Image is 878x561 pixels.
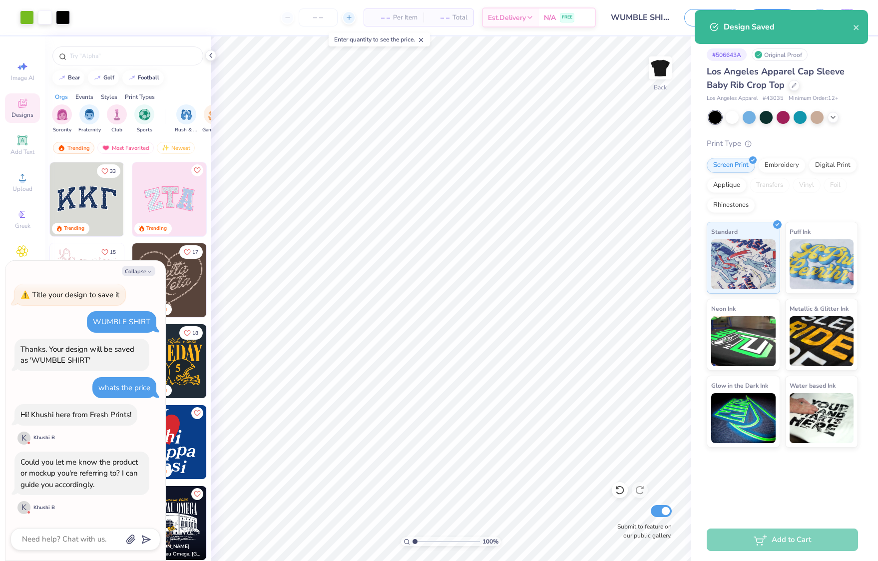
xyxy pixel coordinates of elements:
[181,109,192,120] img: Rush & Bid Image
[750,178,790,193] div: Transfers
[78,126,101,134] span: Fraternity
[93,317,150,327] div: WUMBLE SHIRT
[57,144,65,151] img: trending.gif
[11,74,34,82] span: Image AI
[123,243,197,317] img: d12a98c7-f0f7-4345-bf3a-b9f1b718b86e
[98,383,150,393] div: whats the price
[809,158,857,173] div: Digital Print
[206,486,280,560] img: ce1a5c7d-473b-49b2-a901-342ef3f841aa
[711,226,738,237] span: Standard
[20,410,131,420] div: Hi! Khushi here from Fresh Prints!
[790,303,849,314] span: Metallic & Glitter Ink
[299,8,338,26] input: – –
[50,243,124,317] img: 83dda5b0-2158-48ca-832c-f6b4ef4c4536
[103,75,114,80] div: golf
[137,126,152,134] span: Sports
[128,75,136,81] img: trend_line.gif
[10,148,34,156] span: Add Text
[544,12,556,23] span: N/A
[110,250,116,255] span: 15
[393,12,418,23] span: Per Item
[102,144,110,151] img: most_fav.gif
[12,185,32,193] span: Upload
[111,126,122,134] span: Club
[20,344,134,366] div: Thanks. Your design will be saved as 'WUMBLE SHIRT'
[125,92,155,101] div: Print Types
[329,32,430,46] div: Enter quantity to see the price.
[562,14,572,21] span: FREE
[763,94,784,103] span: # 43035
[192,331,198,336] span: 18
[139,109,150,120] img: Sports Image
[132,324,206,398] img: b8819b5f-dd70-42f8-b218-32dd770f7b03
[603,7,677,27] input: Untitled Design
[132,162,206,236] img: 9980f5e8-e6a1-4b4a-8839-2b0e9349023c
[650,58,670,78] img: Back
[179,245,203,259] button: Like
[707,48,747,61] div: # 506643A
[758,158,806,173] div: Embroidery
[488,12,526,23] span: Est. Delivery
[11,111,33,119] span: Designs
[56,109,68,120] img: Sorority Image
[110,169,116,174] span: 33
[78,104,101,134] button: filter button
[430,12,449,23] span: – –
[78,104,101,134] div: filter for Fraternity
[97,164,120,178] button: Like
[69,51,197,61] input: Try "Alpha"
[191,407,203,419] button: Like
[724,21,853,33] div: Design Saved
[68,75,80,80] div: bear
[122,70,164,85] button: football
[97,245,120,259] button: Like
[132,486,206,560] img: 642ee57d-cbfd-4e95-af9a-eb76752c2561
[58,75,66,81] img: trend_line.gif
[161,144,169,151] img: Newest.gif
[134,104,154,134] button: filter button
[202,104,225,134] div: filter for Game Day
[790,226,811,237] span: Puff Ink
[138,75,159,80] div: football
[711,239,776,289] img: Standard
[123,162,197,236] img: edfb13fc-0e43-44eb-bea2-bf7fc0dd67f9
[122,266,155,276] button: Collapse
[482,537,498,546] span: 100 %
[206,243,280,317] img: ead2b24a-117b-4488-9b34-c08fd5176a7b
[88,70,119,85] button: golf
[33,504,55,512] div: Khushi B
[55,92,68,101] div: Orgs
[206,162,280,236] img: 5ee11766-d822-42f5-ad4e-763472bf8dcf
[175,126,198,134] span: Rush & Bid
[179,326,203,340] button: Like
[148,551,202,558] span: Alpha Tau Omega, [GEOGRAPHIC_DATA]
[52,104,72,134] button: filter button
[5,259,40,275] span: Clipart & logos
[32,290,119,300] div: Title your design to save it
[208,109,220,120] img: Game Day Image
[175,104,198,134] button: filter button
[707,198,755,213] div: Rhinestones
[157,142,195,154] div: Newest
[101,92,117,101] div: Styles
[790,239,854,289] img: Puff Ink
[75,92,93,101] div: Events
[612,522,672,540] label: Submit to feature on our public gallery.
[52,70,84,85] button: bear
[192,250,198,255] span: 17
[53,142,94,154] div: Trending
[33,434,55,442] div: Khushi B
[824,178,847,193] div: Foil
[452,12,467,23] span: Total
[707,138,858,149] div: Print Type
[370,12,390,23] span: – –
[148,543,190,550] span: [PERSON_NAME]
[790,380,836,391] span: Water based Ink
[191,164,203,176] button: Like
[707,178,747,193] div: Applique
[17,501,30,514] div: K
[202,126,225,134] span: Game Day
[752,48,808,61] div: Original Proof
[654,83,667,92] div: Back
[707,158,755,173] div: Screen Print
